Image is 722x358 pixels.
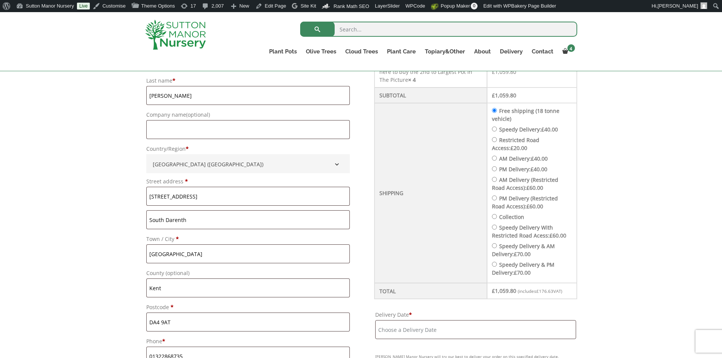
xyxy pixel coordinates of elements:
input: Apartment, suite, unit, etc. (optional) [146,210,350,229]
label: Phone [146,336,350,347]
strong: × 4 [408,76,416,83]
input: Search... [300,22,577,37]
th: Total [374,283,487,299]
label: Collection [499,213,524,220]
th: Subtotal [374,88,487,103]
bdi: 60.00 [550,232,566,239]
a: 4 [558,46,577,57]
label: Postcode [146,302,350,313]
span: £ [526,184,529,191]
span: £ [492,68,495,75]
a: Cloud Trees [341,46,382,57]
label: AM Delivery: [499,155,548,162]
a: Delivery [495,46,527,57]
span: £ [514,250,517,258]
span: Country/Region [146,154,350,173]
bdi: 20.00 [511,144,527,152]
span: 176.63 [536,288,553,294]
label: Speedy Delivery With Restricted Road Acess: [492,224,566,239]
span: Rank Math SEO [334,3,369,9]
label: Last name [146,75,350,86]
bdi: 40.00 [541,126,558,133]
span: £ [526,203,529,210]
a: Plant Pots [265,46,301,57]
a: Topiary&Other [420,46,470,57]
span: 4 [567,44,575,52]
label: Free shipping (18 tonne vehicle) [492,107,559,122]
small: (includes VAT) [518,288,562,294]
label: PM Delivery: [499,166,547,173]
bdi: 60.00 [526,203,543,210]
span: £ [536,288,539,294]
a: Live [77,3,90,9]
span: Site Kit [301,3,316,9]
span: £ [531,166,534,173]
span: £ [531,155,534,162]
label: County [146,268,350,278]
label: Speedy Delivery & PM Delivery: [492,261,554,276]
span: £ [511,144,514,152]
bdi: 40.00 [531,166,547,173]
span: £ [514,269,517,276]
bdi: 60.00 [526,184,543,191]
span: [PERSON_NAME] [658,3,698,9]
label: Street address [146,176,350,187]
bdi: 1,059.80 [492,92,516,99]
a: Olive Trees [301,46,341,57]
bdi: 70.00 [514,269,531,276]
a: Plant Care [382,46,420,57]
span: £ [492,92,495,99]
bdi: 1,059.80 [492,287,516,294]
bdi: 40.00 [531,155,548,162]
img: logo [145,20,206,50]
label: Country/Region [146,144,350,154]
span: 0 [471,3,478,9]
label: Delivery Date [375,310,576,320]
span: £ [541,126,544,133]
label: Restricted Road Access: [492,136,539,152]
label: Speedy Delivery & AM Delivery: [492,242,555,258]
label: Town / City [146,234,350,244]
th: Shipping [374,103,487,283]
input: House number and street name [146,187,350,206]
label: Company name [146,109,350,120]
a: About [470,46,495,57]
label: Speedy Delivery: [499,126,558,133]
span: United Kingdom (UK) [150,158,346,170]
abbr: required [409,311,412,318]
bdi: 70.00 [514,250,531,258]
span: £ [492,287,495,294]
span: (optional) [186,111,210,118]
input: Choose a Delivery Date [375,320,576,339]
label: AM Delivery (Restricted Road Access): [492,176,558,191]
a: Contact [527,46,558,57]
span: (optional) [166,269,190,277]
span: £ [550,232,553,239]
bdi: 1,059.80 [492,68,516,75]
label: PM Delivery (Restricted Road Access): [492,195,558,210]
td: The Dalat Old Stone Plant Pots - Click here to buy the 2nd to Largest Pot In The Picture [374,56,487,88]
